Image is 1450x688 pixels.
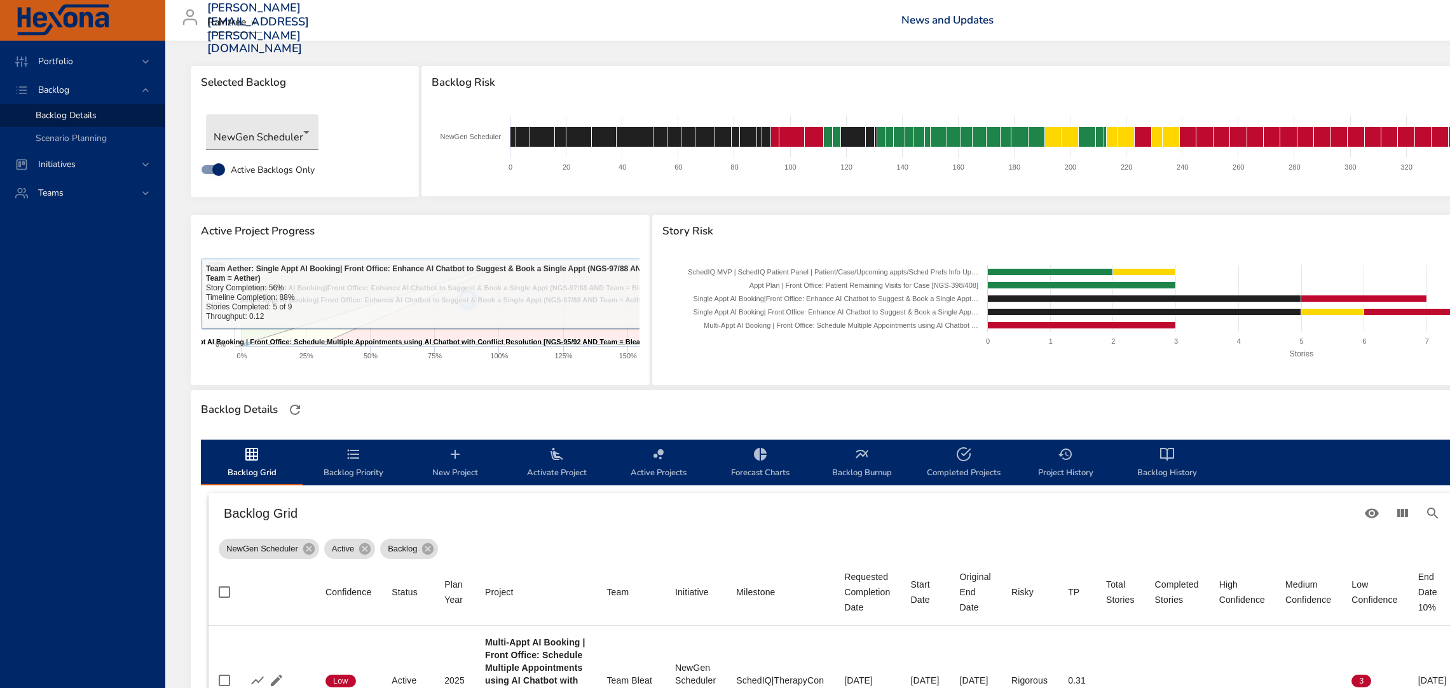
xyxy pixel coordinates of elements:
text: Single Appt AI Booking| Front Office: Enhance AI Chatbot to Suggest & Book a Single App… [693,308,978,316]
text: 140 [896,163,908,171]
div: Active [324,539,375,559]
div: Sort [959,569,990,615]
span: Requested Completion Date [844,569,890,615]
span: Backlog History [1124,447,1210,480]
span: New Project [412,447,498,480]
span: Backlog [28,84,79,96]
span: High Confidence [1219,577,1265,607]
div: Project [485,584,514,600]
span: Active Backlogs Only [231,163,315,177]
div: Sort [675,584,709,600]
span: Backlog Burnup [819,447,905,480]
div: Sort [1351,577,1397,607]
div: Status [392,584,418,600]
span: 3 [1351,675,1371,687]
div: End Date 10% [1418,569,1447,615]
text: 1 [1048,337,1052,345]
text: 50% [364,352,378,360]
div: Raintree [207,13,262,33]
text: 160 [953,163,964,171]
span: Completed Projects [920,447,1007,480]
text: Stories [1290,349,1313,358]
text: 75% [428,352,442,360]
text: 2 [1111,337,1115,345]
text: 4 [1237,337,1241,345]
text: 300 [1344,163,1356,171]
div: TP [1068,584,1079,600]
span: Risky [1011,584,1048,600]
span: 0 [1219,675,1239,687]
div: NewGen Scheduler [219,539,319,559]
div: Sort [1011,584,1034,600]
span: Scenario Planning [36,132,107,144]
div: Medium Confidence [1285,577,1331,607]
div: Sort [1106,577,1135,607]
div: [DATE] [959,674,990,687]
span: Milestone [736,584,824,600]
text: 180 [1009,163,1020,171]
span: Initiatives [28,158,86,170]
text: 320 [1400,163,1412,171]
span: Selected Backlog [201,76,409,89]
text: SchedIQ MVP | SchedIQ Patient Panel | Patient/Case/Upcoming appts/Sched Prefs Info Up… [688,268,978,276]
text: 100% [208,261,226,269]
a: News and Updates [901,13,994,27]
div: Plan Year [444,577,465,607]
div: Rigorous [1011,674,1048,687]
div: NewGen Scheduler [206,114,318,150]
span: Status [392,584,424,600]
h6: Backlog Grid [224,503,1357,523]
div: Backlog [380,539,438,559]
text: 6 [1362,337,1366,345]
text: 0% [237,352,247,360]
button: Search [1418,498,1448,529]
span: Active Project Progress [201,225,640,238]
div: Original End Date [959,569,990,615]
text: 60 [674,163,682,171]
span: Teams [28,187,74,199]
span: Active [324,543,362,555]
h3: [PERSON_NAME][EMAIL_ADDRESS][PERSON_NAME][DOMAIN_NAME] [207,1,310,56]
text: 20 [563,163,570,171]
div: Sort [1219,577,1265,607]
text: 0 [986,337,990,345]
div: [DATE] [1418,674,1447,687]
text: 25% [299,352,313,360]
text: 5 [1299,337,1303,345]
text: 50% [212,301,226,309]
text: 220 [1121,163,1132,171]
div: [DATE] [910,674,939,687]
div: [DATE] [844,674,890,687]
text: Single Appt AI Booking| Front Office: Enhance AI Chatbot to Suggest & Book a Single Appt (NGS-97/... [240,296,650,304]
span: Backlog Priority [310,447,397,480]
img: Hexona [15,4,111,36]
div: Total Stories [1106,577,1135,607]
text: 240 [1177,163,1188,171]
div: 2025 [444,674,465,687]
div: Sort [444,577,465,607]
text: Single Appt AI Booking|Front Office: Enhance AI Chatbot to Suggest & Book a Single Appt… [693,295,978,302]
div: Confidence [325,584,371,600]
text: 100% [490,352,508,360]
span: Low Confidence [1351,577,1397,607]
text: Multi-Appt AI Booking | Front Office: Schedule Multiple Appointments using AI Chatbot … [704,321,978,329]
span: Project History [1022,447,1109,480]
button: Refresh Page [285,400,304,419]
span: Backlog Details [36,109,97,121]
span: TP [1068,584,1086,600]
text: Multi-Appt AI Booking | Front Office: Schedule Multiple Appointments using AI Chatbot with Confli... [171,338,645,346]
div: Sort [910,577,939,607]
text: 150% [619,352,637,360]
span: NewGen Scheduler [219,543,306,555]
span: Start Date [910,577,939,607]
div: 0.31 [1068,674,1086,687]
span: Initiative [675,584,716,600]
div: Sort [606,584,629,600]
button: View Columns [1387,498,1418,529]
div: Completed Stories [1155,577,1199,607]
text: 0 [509,163,512,171]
